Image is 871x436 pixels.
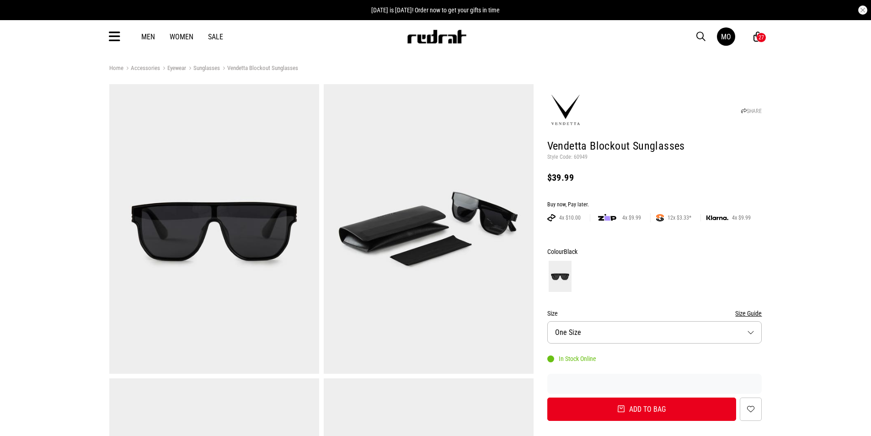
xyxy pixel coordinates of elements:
button: Size Guide [735,308,762,319]
div: In Stock Online [547,355,596,362]
span: [DATE] is [DATE]! Order now to get your gifts in time [371,6,500,14]
a: 27 [753,32,762,42]
a: Women [170,32,193,41]
h1: Vendetta Blockout Sunglasses [547,139,762,154]
img: KLARNA [706,215,728,221]
div: 27 [759,34,764,41]
img: Black [549,261,572,292]
span: 4x $10.00 [556,214,584,221]
div: MO [721,32,731,41]
span: 4x $9.99 [728,214,754,221]
img: Vendetta Blockout Sunglasses in Black [324,84,534,374]
button: Add to bag [547,398,737,421]
img: AFTERPAY [547,214,556,221]
div: Size [547,308,762,319]
a: Accessories [123,65,160,73]
span: 4x $9.99 [619,214,645,221]
a: Men [141,32,155,41]
a: Sale [208,32,223,41]
p: Style Code: 60949 [547,154,762,161]
img: SPLITPAY [656,214,664,221]
a: Home [109,65,123,71]
span: Black [564,248,577,255]
img: Vendetta Blockout Sunglasses in Black [109,84,319,374]
div: Buy now, Pay later. [547,201,762,209]
iframe: Customer reviews powered by Trustpilot [547,379,762,388]
div: Colour [547,246,762,257]
a: SHARE [741,108,762,114]
img: Vendetta [547,92,584,129]
button: One Size [547,321,762,344]
div: $39.99 [547,172,762,183]
img: Redrat logo [406,30,467,43]
a: Vendetta Blockout Sunglasses [220,65,298,73]
a: Eyewear [160,65,186,73]
span: 12x $3.33* [664,214,695,221]
span: One Size [555,328,581,337]
a: Sunglasses [186,65,220,73]
img: zip [598,213,616,222]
